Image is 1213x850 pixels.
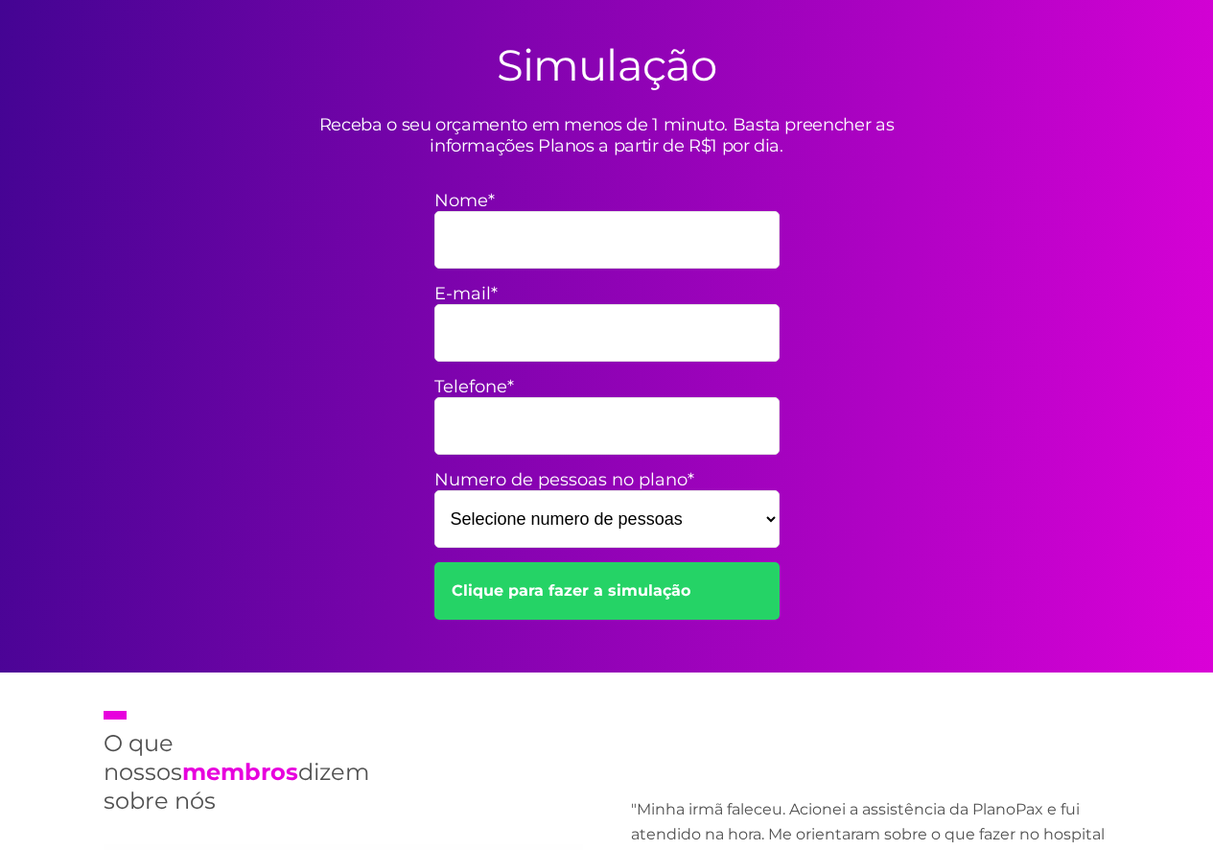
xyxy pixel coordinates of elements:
label: Numero de pessoas no plano* [434,469,780,490]
label: E-mail* [434,283,780,304]
label: Telefone* [434,376,780,397]
strong: membros [182,758,298,786]
p: Receba o seu orçamento em menos de 1 minuto. Basta preencher as informações Planos a partir de R$... [271,114,943,156]
a: Clique para fazer a simulação [434,562,780,620]
h2: O que nossos dizem sobre nós [104,711,358,815]
label: Nome* [434,190,780,211]
h2: Simulação [497,38,716,91]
